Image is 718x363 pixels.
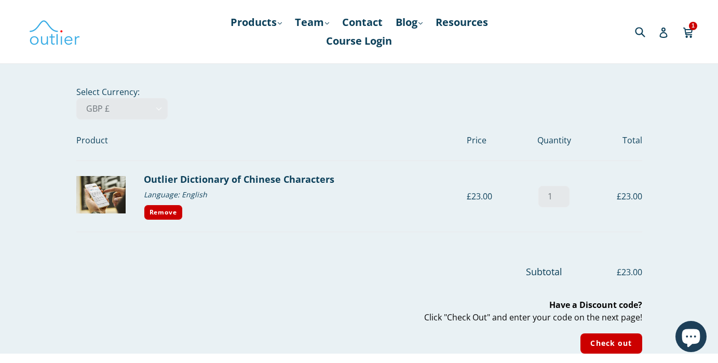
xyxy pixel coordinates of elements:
[467,190,520,203] div: £23.00
[321,32,397,50] a: Course Login
[76,119,467,161] th: Product
[467,119,520,161] th: Price
[144,173,334,185] a: Outlier Dictionary of Chinese Characters
[76,299,642,324] p: Click "Check Out" and enter your code on the next page!
[337,13,388,32] a: Contact
[76,176,126,213] img: Outlier Dictionary of Chinese Characters - English
[390,13,428,32] a: Blog
[589,119,642,161] th: Total
[144,205,183,220] a: Remove
[48,86,671,354] div: Select Currency:
[589,190,642,203] div: £23.00
[632,21,661,42] input: Search
[519,119,589,161] th: Quantity
[225,13,287,32] a: Products
[580,333,642,354] input: Check out
[526,265,562,278] span: Subtotal
[549,299,642,311] b: Have a Discount code?
[144,186,459,203] div: Language: English
[683,20,695,44] a: 1
[29,17,80,47] img: Outlier Linguistics
[672,321,710,355] inbox-online-store-chat: Shopify online store chat
[689,22,697,30] span: 1
[564,266,642,278] span: £23.00
[290,13,334,32] a: Team
[430,13,493,32] a: Resources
